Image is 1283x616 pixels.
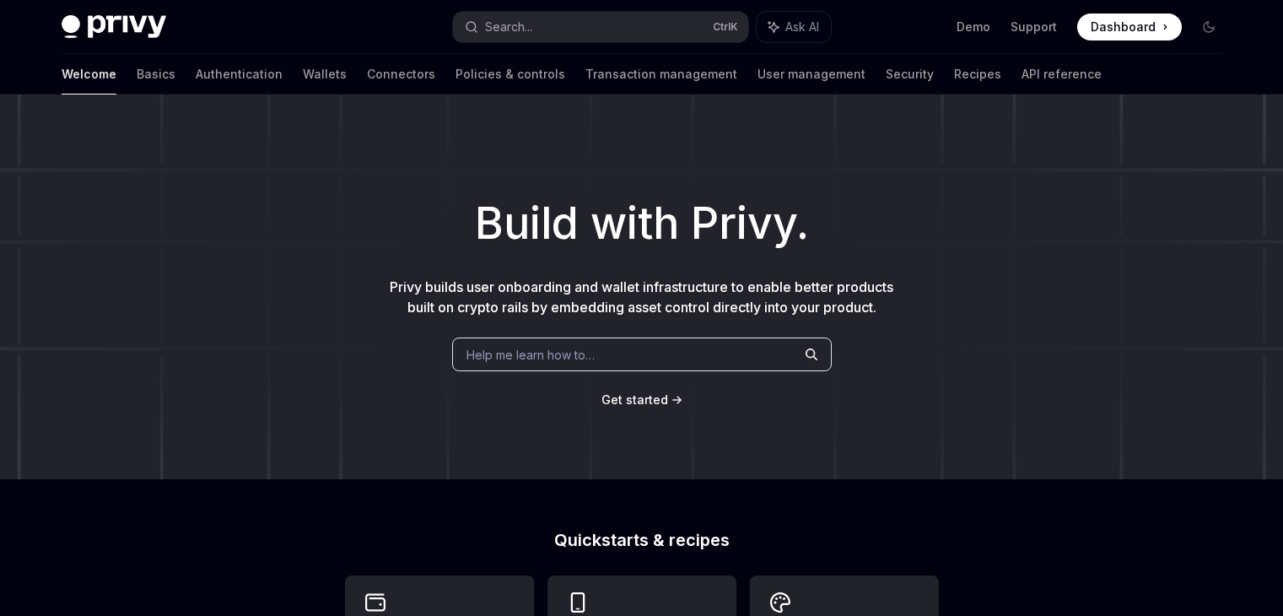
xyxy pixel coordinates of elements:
[345,532,939,548] h2: Quickstarts & recipes
[137,54,175,95] a: Basics
[785,19,819,35] span: Ask AI
[957,19,990,35] a: Demo
[1011,19,1057,35] a: Support
[453,12,748,42] button: Search...CtrlK
[27,191,1256,257] h1: Build with Privy.
[390,278,893,316] span: Privy builds user onboarding and wallet infrastructure to enable better products built on crypto ...
[886,54,934,95] a: Security
[601,392,668,407] span: Get started
[1091,19,1156,35] span: Dashboard
[757,12,831,42] button: Ask AI
[466,346,595,364] span: Help me learn how to…
[954,54,1001,95] a: Recipes
[62,15,166,39] img: dark logo
[456,54,565,95] a: Policies & controls
[303,54,347,95] a: Wallets
[1195,14,1222,41] button: Toggle dark mode
[713,20,738,34] span: Ctrl K
[757,54,865,95] a: User management
[1022,54,1102,95] a: API reference
[1077,14,1182,41] a: Dashboard
[62,54,116,95] a: Welcome
[485,17,532,37] div: Search...
[601,392,668,408] a: Get started
[585,54,737,95] a: Transaction management
[367,54,435,95] a: Connectors
[196,54,283,95] a: Authentication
